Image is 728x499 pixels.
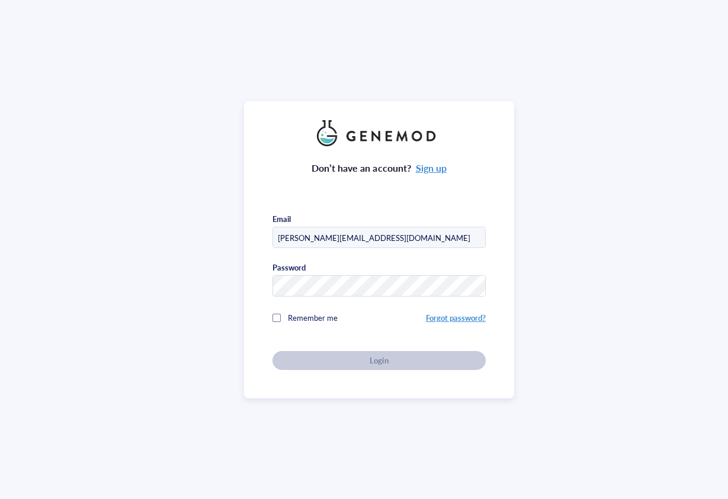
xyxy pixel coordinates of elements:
a: Sign up [416,161,447,175]
div: Don’t have an account? [312,160,447,176]
span: Remember me [288,312,338,323]
div: Password [272,262,306,273]
a: Forgot password? [426,312,486,323]
img: genemod_logo_light-BcqUzbGq.png [317,120,441,146]
div: Email [272,214,291,224]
